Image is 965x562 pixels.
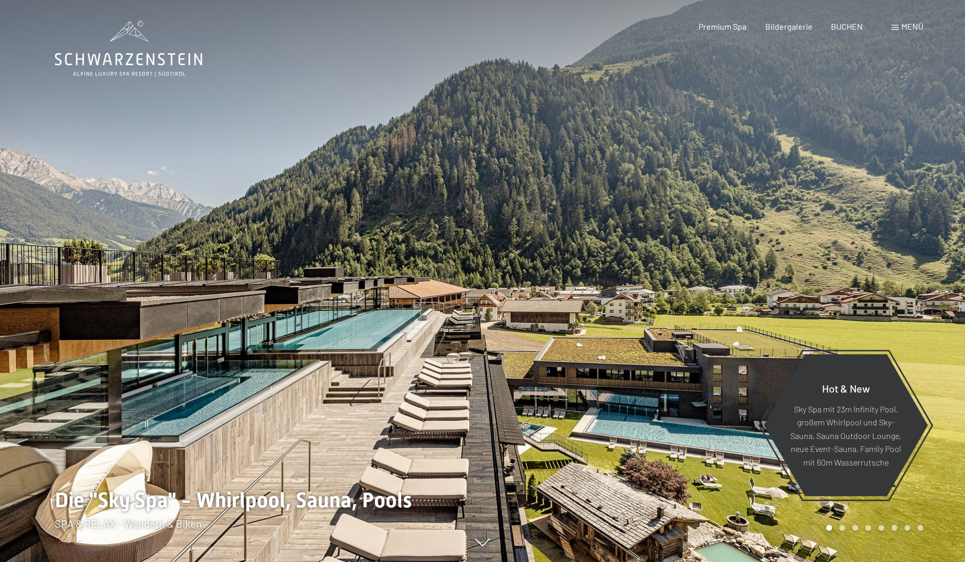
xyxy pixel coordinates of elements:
[822,382,870,394] span: Hot & New
[839,525,845,531] div: Carousel Page 2
[918,525,923,531] div: Carousel Page 8
[901,21,923,31] span: Menü
[823,525,923,531] div: Carousel Pagination
[763,353,928,497] a: Hot & New Sky Spa mit 23m Infinity Pool, großem Whirlpool und Sky-Sauna, Sauna Outdoor Lounge, ne...
[852,525,858,531] div: Carousel Page 3
[865,525,871,531] div: Carousel Page 4
[789,402,902,469] p: Sky Spa mit 23m Infinity Pool, großem Whirlpool und Sky-Sauna, Sauna Outdoor Lounge, neue Event-S...
[831,21,863,31] a: BUCHEN
[891,525,897,531] div: Carousel Page 6
[904,525,910,531] div: Carousel Page 7
[698,21,746,31] a: Premium Spa
[878,525,884,531] div: Carousel Page 5
[765,21,813,31] a: Bildergalerie
[826,525,832,531] div: Carousel Page 1 (Current Slide)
